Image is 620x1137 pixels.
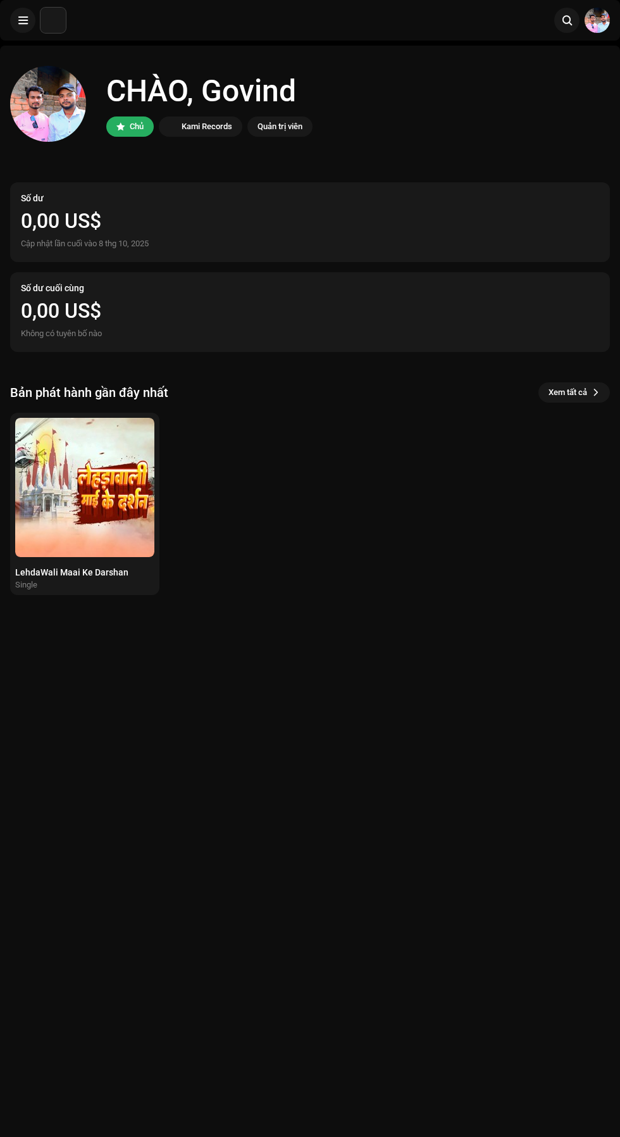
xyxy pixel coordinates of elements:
[130,119,144,134] div: Chủ
[40,8,66,33] img: 33004b37-325d-4a8b-b51f-c12e9b964943
[538,382,610,403] button: Xem tất cả
[106,71,313,111] div: CHÀO, Govind
[161,119,177,134] img: 33004b37-325d-4a8b-b51f-c12e9b964943
[15,580,37,590] div: Single
[21,326,102,341] div: Không có tuyên bố nào
[10,182,610,262] re-o-card-value: Số dư
[10,382,168,403] h3: Bản phát hành gần đây nhất
[585,8,610,33] img: 49d36fc2-d3e2-4009-ae6a-238db7abc32f
[15,418,154,557] img: beb6ff3e-16f2-4400-a779-b0ac8606fe34
[21,283,599,293] div: Số dư cuối cùng
[10,66,86,142] img: 49d36fc2-d3e2-4009-ae6a-238db7abc32f
[15,567,154,577] div: LehdaWali Maai Ke Darshan
[257,119,302,134] div: Quản trị viên
[549,380,587,405] span: Xem tất cả
[21,193,599,203] div: Số dư
[10,272,610,352] re-o-card-value: Số dư cuối cùng
[21,236,599,251] div: Cập nhật lần cuối vào 8 thg 10, 2025
[182,119,232,134] div: Kami Records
